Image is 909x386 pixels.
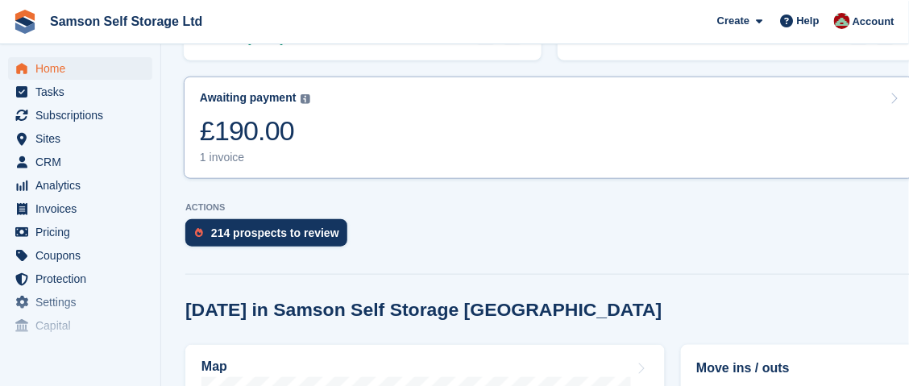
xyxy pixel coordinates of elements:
[13,10,37,34] img: stora-icon-8386f47178a22dfd0bd8f6a31ec36ba5ce8667c1dd55bd0f319d3a0aa187defe.svg
[8,81,152,103] a: menu
[853,14,894,30] span: Account
[834,13,850,29] img: Ian
[8,104,152,127] a: menu
[35,57,132,80] span: Home
[301,94,310,104] img: icon-info-grey-7440780725fd019a000dd9b08b2336e03edf1995a4989e88bcd33f0948082b44.svg
[8,268,152,290] a: menu
[797,13,820,29] span: Help
[44,8,209,35] a: Samson Self Storage Ltd
[35,81,132,103] span: Tasks
[200,151,310,164] div: 1 invoice
[35,314,132,337] span: Capital
[35,104,132,127] span: Subscriptions
[8,57,152,80] a: menu
[201,359,227,374] h2: Map
[8,314,152,337] a: menu
[211,226,339,239] div: 214 prospects to review
[35,244,132,267] span: Coupons
[200,114,310,147] div: £190.00
[8,151,152,173] a: menu
[8,127,152,150] a: menu
[35,127,132,150] span: Sites
[185,299,662,321] h2: [DATE] in Samson Self Storage [GEOGRAPHIC_DATA]
[8,221,152,243] a: menu
[8,291,152,313] a: menu
[35,221,132,243] span: Pricing
[195,228,203,238] img: prospect-51fa495bee0391a8d652442698ab0144808aea92771e9ea1ae160a38d050c398.svg
[35,151,132,173] span: CRM
[8,244,152,267] a: menu
[717,13,749,29] span: Create
[200,91,297,105] div: Awaiting payment
[8,197,152,220] a: menu
[8,174,152,197] a: menu
[35,174,132,197] span: Analytics
[35,291,132,313] span: Settings
[185,219,355,255] a: 214 prospects to review
[35,268,132,290] span: Protection
[35,197,132,220] span: Invoices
